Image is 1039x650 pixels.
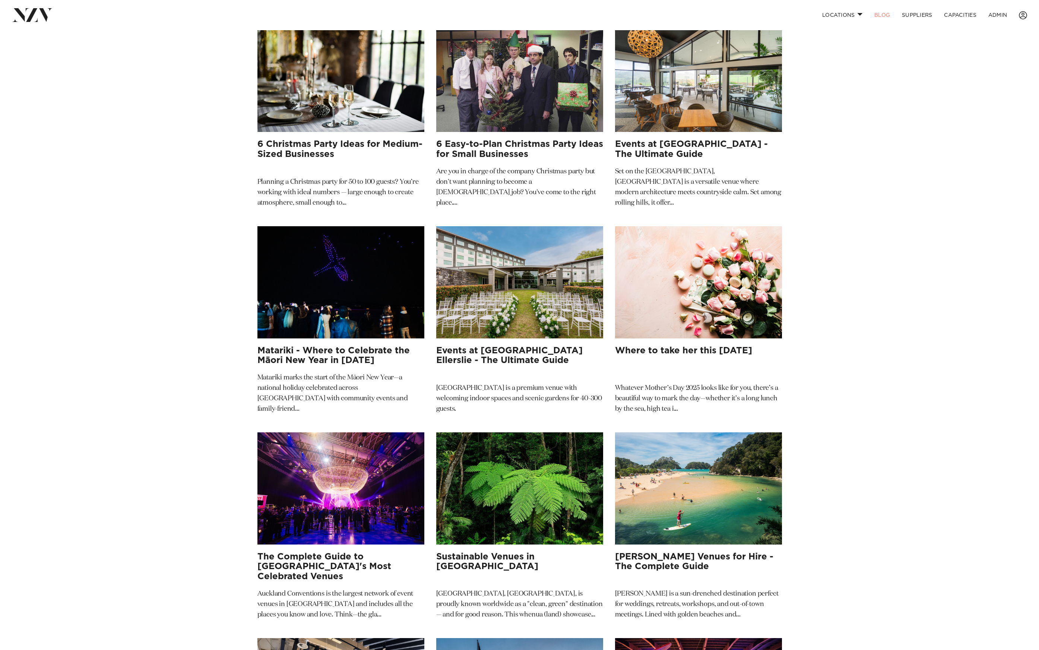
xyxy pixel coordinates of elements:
p: [GEOGRAPHIC_DATA] is a premium venue with welcoming indoor spaces and scenic gardens for 40-300 g... [436,383,603,414]
a: Locations [816,7,868,23]
img: 6 Christmas Party Ideas for Medium-Sized Businesses [257,20,424,132]
h3: Events at [GEOGRAPHIC_DATA] Ellerslie - The Ultimate Guide [436,346,603,366]
p: Planning a Christmas party for 50 to 100 guests? You’re working with ideal numbers — large enough... [257,177,424,208]
a: Matariki - Where to Celebrate the Māori New Year in 2025 Matariki - Where to Celebrate the Māori ... [257,226,424,423]
h3: The Complete Guide to [GEOGRAPHIC_DATA]'s Most Celebrated Venues [257,552,424,581]
p: Auckland Conventions is the largest network of event venues in [GEOGRAPHIC_DATA] and includes all... [257,589,424,620]
a: ADMIN [982,7,1013,23]
p: Matariki marks the start of the Māori New Year—a national holiday celebrated across [GEOGRAPHIC_D... [257,373,424,414]
img: Sustainable Venues in New Zealand [436,432,603,545]
a: The Complete Guide to Auckland's Most Celebrated Venues The Complete Guide to [GEOGRAPHIC_DATA]'s... [257,432,424,629]
h3: 6 Christmas Party Ideas for Medium-Sized Businesses [257,139,424,159]
h3: Sustainable Venues in [GEOGRAPHIC_DATA] [436,552,603,572]
a: SUPPLIERS [896,7,938,23]
a: Nelson Venues for Hire - The Complete Guide [PERSON_NAME] Venues for Hire - The Complete Guide [P... [615,432,782,629]
p: Set on the [GEOGRAPHIC_DATA], [GEOGRAPHIC_DATA] is a versatile venue where modern architecture me... [615,167,782,208]
img: The Complete Guide to Auckland's Most Celebrated Venues [257,432,424,545]
h3: [PERSON_NAME] Venues for Hire - The Complete Guide [615,552,782,572]
a: Events at Wainui Golf Club - The Ultimate Guide Events at [GEOGRAPHIC_DATA] - The Ultimate Guide ... [615,20,782,217]
a: Events at Novotel Auckland Ellerslie - The Ultimate Guide Events at [GEOGRAPHIC_DATA] Ellerslie -... [436,226,603,423]
h3: Where to take her this [DATE] [615,346,782,356]
h3: Matariki - Where to Celebrate the Māori New Year in [DATE] [257,346,424,366]
img: 6 Easy-to-Plan Christmas Party Ideas for Small Businesses [436,20,603,132]
a: Sustainable Venues in New Zealand Sustainable Venues in [GEOGRAPHIC_DATA] [GEOGRAPHIC_DATA], [GEO... [436,432,603,629]
img: Events at Wainui Golf Club - The Ultimate Guide [615,20,782,132]
p: [GEOGRAPHIC_DATA], [GEOGRAPHIC_DATA], is proudly known worldwide as a "clean, green" destination ... [436,589,603,620]
img: Nelson Venues for Hire - The Complete Guide [615,432,782,545]
a: Where to take her this Mother's Day Where to take her this [DATE] Whatever Mother’s Day 2025 look... [615,226,782,423]
a: 6 Christmas Party Ideas for Medium-Sized Businesses 6 Christmas Party Ideas for Medium-Sized Busi... [257,20,424,217]
p: [PERSON_NAME] is a sun-drenched destination perfect for weddings, retreats, workshops, and out-of... [615,589,782,620]
img: Matariki - Where to Celebrate the Māori New Year in 2025 [257,226,424,338]
h3: Events at [GEOGRAPHIC_DATA] - The Ultimate Guide [615,139,782,159]
a: BLOG [868,7,896,23]
a: 6 Easy-to-Plan Christmas Party Ideas for Small Businesses 6 Easy-to-Plan Christmas Party Ideas fo... [436,20,603,217]
img: Where to take her this Mother's Day [615,226,782,338]
img: nzv-logo.png [12,8,53,22]
p: Whatever Mother’s Day 2025 looks like for you, there’s a beautiful way to mark the day—whether it... [615,383,782,414]
img: Events at Novotel Auckland Ellerslie - The Ultimate Guide [436,226,603,338]
p: Are you in charge of the company Christmas party but don't want planning to become a [DEMOGRAPHIC... [436,167,603,208]
a: Capacities [938,7,982,23]
h3: 6 Easy-to-Plan Christmas Party Ideas for Small Businesses [436,139,603,159]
